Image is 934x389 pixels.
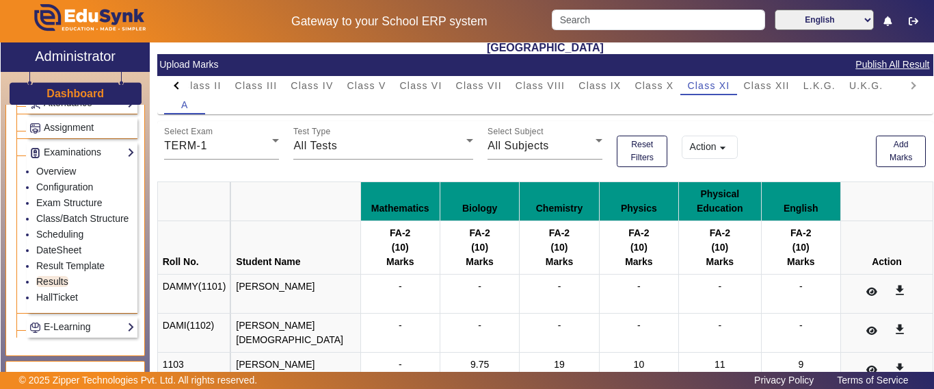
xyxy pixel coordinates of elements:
span: U.K.G. [849,81,883,90]
a: Result Template [36,260,105,271]
span: - [799,281,803,292]
span: - [637,320,641,331]
th: FA-2 [360,221,440,274]
button: Add Marks [876,136,926,167]
a: Privacy Policy [747,371,820,389]
th: Biology [440,181,519,221]
div: (10) [366,240,435,255]
a: Configuration [36,181,93,192]
span: 10 [634,359,645,370]
span: - [558,320,561,331]
span: 19 [554,359,565,370]
div: Marks [445,255,514,269]
span: Class VII [456,81,502,90]
span: TERM-1 [164,140,207,151]
span: All Subjects [488,140,549,151]
th: Physics [599,181,678,221]
th: Action [840,221,933,274]
span: Class III [235,81,278,90]
th: Student Name [231,221,360,274]
span: Assignment [44,122,94,133]
a: DateSheet [36,244,81,255]
img: Assignments.png [30,123,40,134]
div: (10) [684,240,756,255]
a: Exam Structure [36,197,102,208]
span: - [718,281,721,292]
span: Class IX [578,81,621,90]
div: Marks [524,255,593,269]
a: Dashboard [46,86,105,101]
span: Class II [183,81,222,90]
span: Class V [347,81,386,90]
h5: Gateway to your School ERP system [241,14,538,29]
a: Terms of Service [830,371,915,389]
a: Class/Batch Structure [36,213,129,224]
span: - [399,359,402,370]
div: (10) [524,240,593,255]
mat-icon: arrow_drop_down [716,141,730,155]
span: L.K.G. [803,81,836,90]
th: FA-2 [761,221,840,274]
td: [PERSON_NAME][DEMOGRAPHIC_DATA] [231,313,360,352]
div: Marks [766,255,836,269]
th: FA-2 [679,221,762,274]
th: FA-2 [520,221,599,274]
span: A [181,100,189,110]
span: - [637,281,641,292]
td: DAMI(1102) [157,313,231,352]
mat-label: Select Subject [488,127,544,136]
td: [PERSON_NAME] [231,274,360,313]
button: Action [682,136,738,159]
mat-icon: get_app [893,323,907,336]
span: - [799,320,803,331]
h2: Administrator [35,48,116,64]
a: Overview [36,166,76,177]
h3: Dashboard [46,87,104,100]
div: Marks [684,255,756,269]
span: - [478,281,481,292]
p: © 2025 Zipper Technologies Pvt. Ltd. All rights reserved. [19,373,258,388]
div: Marks [366,255,435,269]
th: FA-2 [440,221,519,274]
a: Administrator [1,42,150,72]
mat-icon: get_app [893,284,907,297]
th: English [761,181,840,221]
span: - [718,320,721,331]
mat-label: Select Exam [164,127,213,136]
span: All Tests [293,140,337,151]
span: Class VI [399,81,442,90]
input: Search [552,10,764,30]
span: - [478,320,481,331]
span: 9.75 [470,359,489,370]
th: Mathematics [360,181,440,221]
button: Publish All Result [854,56,931,73]
div: (10) [604,240,673,255]
td: DAMMY(1101) [157,274,231,313]
div: Marks [604,255,673,269]
h2: [GEOGRAPHIC_DATA] [157,41,933,54]
a: HallTicket [36,292,78,303]
span: Class VIII [516,81,565,90]
span: - [399,281,402,292]
a: Results [36,276,68,287]
div: (10) [766,240,836,255]
span: Class IV [291,81,333,90]
mat-card-header: Upload Marks [157,54,933,76]
mat-label: Test Type [293,127,331,136]
span: Class X [635,81,673,90]
th: Physical Education [679,181,762,221]
span: 11 [715,359,725,370]
span: Class XII [744,81,790,90]
th: Roll No. [157,221,231,274]
button: Reset Filters [617,136,667,167]
span: - [558,281,561,292]
a: Scheduling [36,229,83,240]
span: Class XI [687,81,730,90]
th: Chemistry [520,181,599,221]
p: Finance [16,371,137,386]
div: (10) [445,240,514,255]
th: FA-2 [599,221,678,274]
span: 9 [798,359,803,370]
mat-icon: get_app [893,362,907,375]
span: - [399,320,402,331]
